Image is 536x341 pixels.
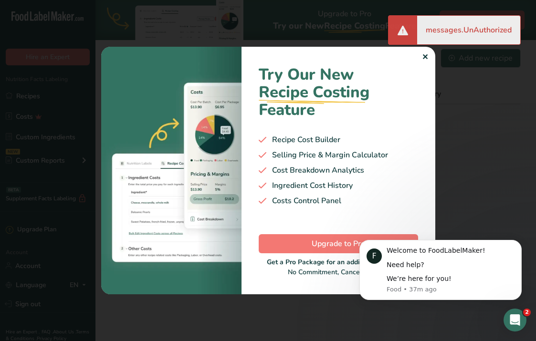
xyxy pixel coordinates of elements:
iframe: Intercom live chat [504,309,526,331]
div: ✕ [422,52,428,63]
img: costing-image-1.bb94421.webp [101,47,242,294]
iframe: Intercom notifications message [345,227,536,315]
div: Selling Price & Margin Calculator [259,149,418,161]
span: Recipe Costing [259,82,369,103]
div: messages.UnAuthorized [417,16,520,44]
div: Costs Control Panel [259,195,418,207]
span: 2 [523,309,531,316]
div: Cost Breakdown Analytics [259,165,418,176]
h1: Try Our New Feature [259,66,418,119]
span: Upgrade to Pro [312,238,365,249]
div: Recipe Cost Builder [259,134,418,145]
div: Get a Pro Package for an additional 0$/month. [259,257,418,267]
div: Ingredient Cost History [259,180,418,191]
div: No Commitment, Cancel Anytime [259,257,418,277]
button: Upgrade to Pro [259,234,418,253]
